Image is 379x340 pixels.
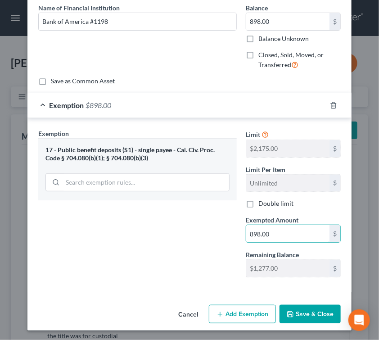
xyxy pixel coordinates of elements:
span: Name of Financial Institution [38,4,120,12]
input: Enter name... [39,13,236,30]
input: 0.00 [246,225,329,242]
div: $ [329,140,340,157]
div: $ [329,175,340,192]
div: $ [329,225,340,242]
input: Search exemption rules... [63,174,229,191]
span: Closed, Sold, Moved, or Transferred [258,51,324,68]
span: Exemption [38,130,69,137]
input: -- [246,175,329,192]
input: -- [246,260,329,277]
button: Add Exemption [209,305,276,324]
span: $898.00 [86,101,111,109]
label: Save as Common Asset [51,77,115,86]
div: 17 - Public benefit deposits (S1) - single payee - Cal. Civ. Proc. Code § 704.080(b)(1); § 704.08... [45,146,230,163]
input: -- [246,140,329,157]
input: 0.00 [246,13,329,30]
label: Remaining Balance [246,250,299,259]
div: $ [329,260,340,277]
span: Exempted Amount [246,216,298,224]
div: $ [329,13,340,30]
label: Balance Unknown [258,34,309,43]
label: Limit Per Item [246,165,285,174]
div: Open Intercom Messenger [348,309,370,331]
span: Exemption [49,101,84,109]
label: Balance [246,3,268,13]
button: Save & Close [280,305,341,324]
label: Double limit [258,199,293,208]
span: Limit [246,131,260,138]
button: Cancel [171,306,205,324]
